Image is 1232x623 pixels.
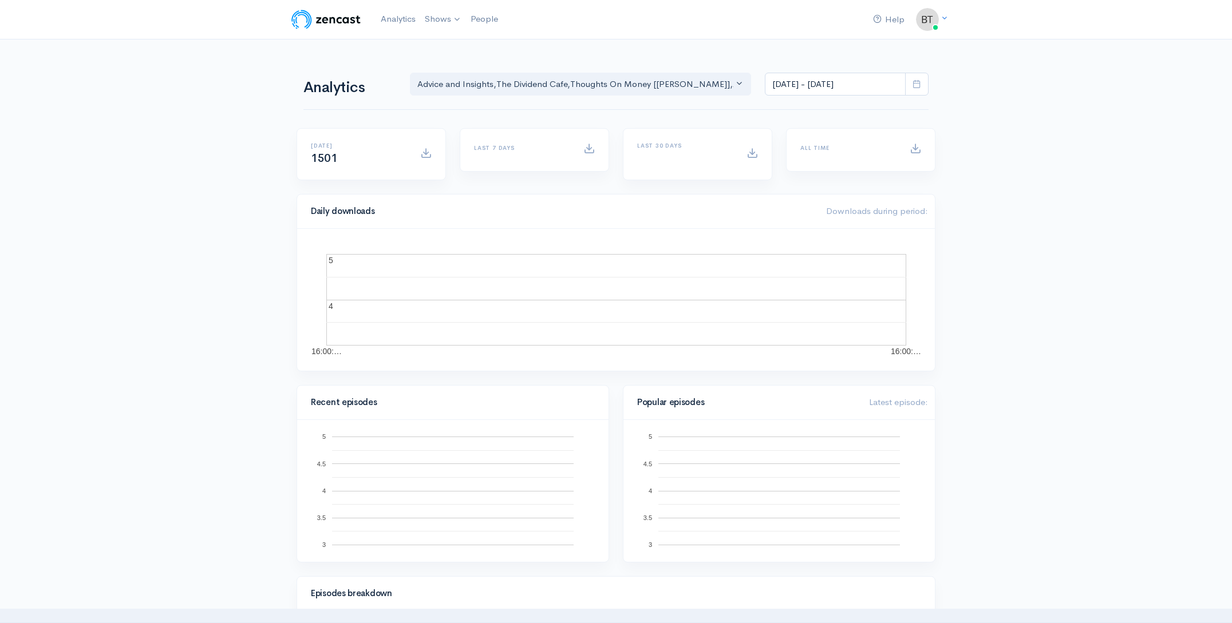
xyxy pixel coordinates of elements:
[290,8,362,31] img: ZenCast Logo
[376,7,420,31] a: Analytics
[322,433,326,440] text: 5
[637,398,855,407] h4: Popular episodes
[311,589,914,598] h4: Episodes breakdown
[311,347,342,356] text: 16:00:…
[466,7,503,31] a: People
[311,142,406,149] h6: [DATE]
[643,460,652,467] text: 4.5
[868,7,909,32] a: Help
[317,514,326,521] text: 3.5
[311,434,595,548] svg: A chart.
[311,243,921,357] svg: A chart.
[643,514,652,521] text: 3.5
[311,207,812,216] h4: Daily downloads
[329,301,333,311] text: 4
[637,142,733,149] h6: Last 30 days
[891,347,921,356] text: 16:00:…
[826,205,928,216] span: Downloads during period:
[410,73,751,96] button: Advice and Insights, The Dividend Cafe, Thoughts On Money [TOM], Alt Blend, On the Hook
[765,73,906,96] input: analytics date range selector
[417,78,733,91] div: Advice and Insights , The Dividend Cafe , Thoughts On Money [[PERSON_NAME]] , Alt Blend , On the ...
[329,256,333,265] text: 5
[420,7,466,32] a: Shows
[649,433,652,440] text: 5
[311,398,588,407] h4: Recent episodes
[322,487,326,494] text: 4
[869,396,928,407] span: Latest episode:
[311,151,337,165] span: 1501
[322,541,326,548] text: 3
[317,460,326,467] text: 4.5
[637,434,921,548] svg: A chart.
[800,145,896,151] h6: All time
[649,487,652,494] text: 4
[916,8,939,31] img: ...
[474,145,570,151] h6: Last 7 days
[649,541,652,548] text: 3
[303,80,396,96] h1: Analytics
